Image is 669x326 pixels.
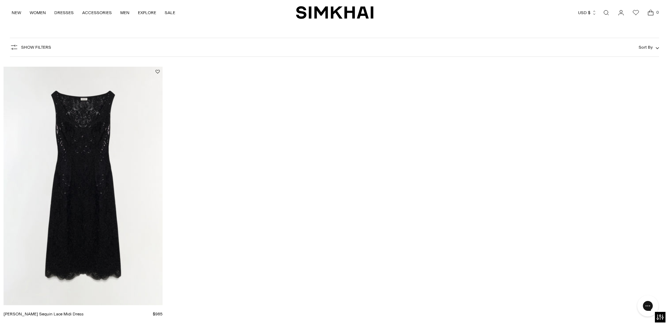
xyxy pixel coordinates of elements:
a: SALE [165,5,175,20]
a: Wishlist [629,6,643,20]
a: ACCESSORIES [82,5,112,20]
a: NEW [12,5,21,20]
a: DRESSES [54,5,74,20]
a: SIMKHAI [296,6,373,19]
a: MEN [120,5,129,20]
span: $985 [153,312,163,316]
span: Sort By [639,45,653,50]
button: Add to Wishlist [156,70,160,74]
button: Show Filters [10,42,51,53]
a: Open search modal [599,6,613,20]
iframe: Gorgias live chat messenger [634,293,662,319]
iframe: Sign Up via Text for Offers [6,299,71,320]
a: Go to the account page [614,6,628,20]
span: 0 [654,9,661,16]
a: WOMEN [30,5,46,20]
a: Open cart modal [644,6,658,20]
a: [PERSON_NAME] Sequin Lace Midi Dress [4,312,84,316]
span: Show Filters [21,45,51,50]
button: Sort By [639,43,659,51]
a: EXPLORE [138,5,156,20]
img: Delphine Sequin Lace Midi Dress [4,67,163,305]
button: USD $ [578,5,597,20]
